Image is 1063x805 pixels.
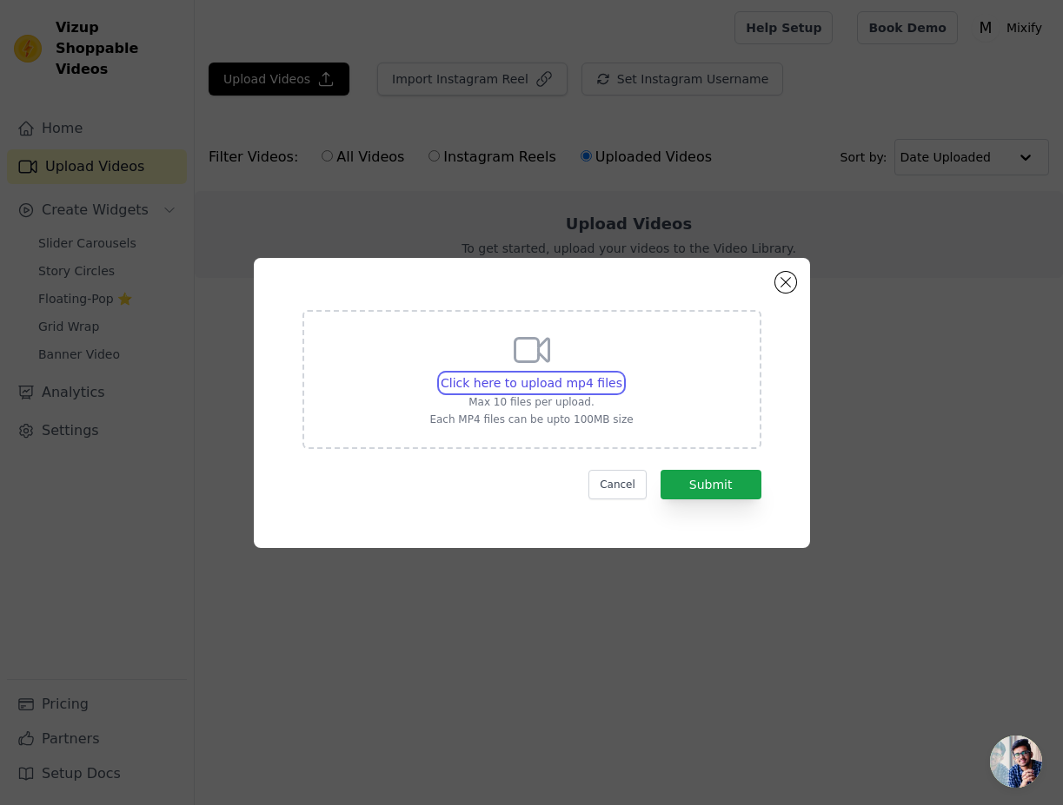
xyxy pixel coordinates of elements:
[588,470,647,499] button: Cancel
[429,395,633,409] p: Max 10 files per upload.
[661,470,761,499] button: Submit
[441,376,622,390] span: Click here to upload mp4 files
[775,272,796,293] button: Close modal
[429,412,633,426] p: Each MP4 files can be upto 100MB size
[990,736,1042,788] div: Open chat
